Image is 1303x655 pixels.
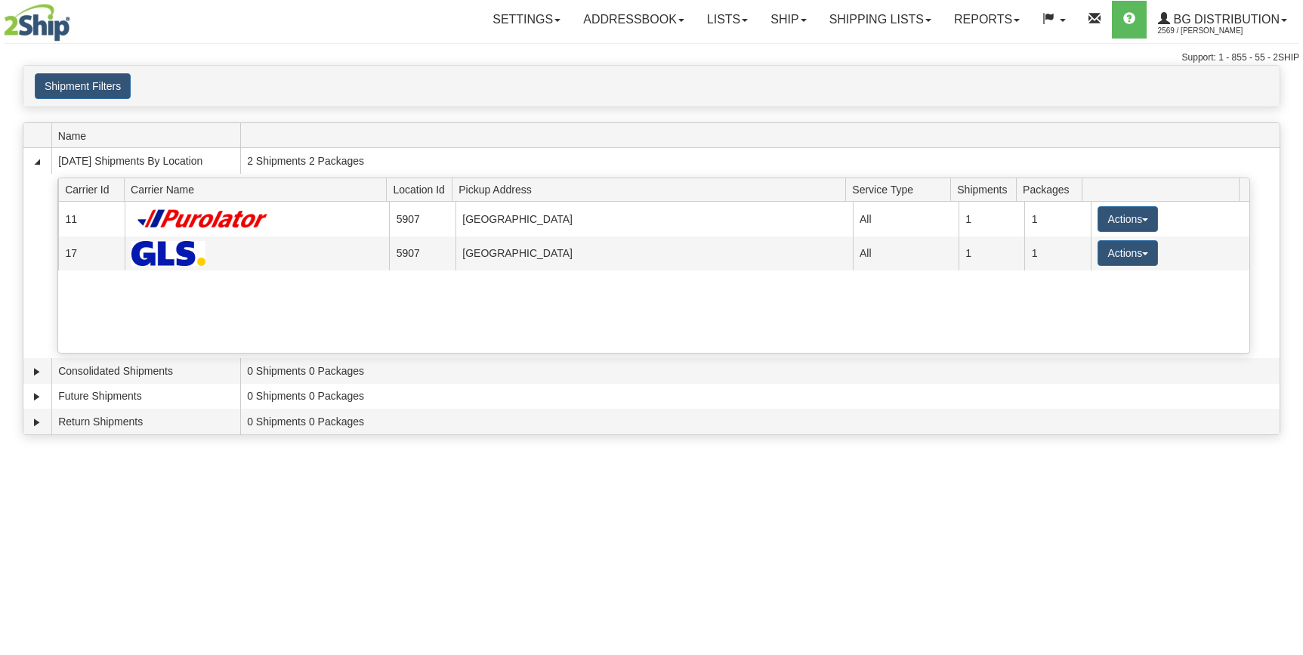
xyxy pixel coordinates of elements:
[131,178,387,201] span: Carrier Name
[58,202,125,236] td: 11
[65,178,124,201] span: Carrier Id
[29,364,45,379] a: Expand
[959,236,1025,270] td: 1
[4,51,1299,64] div: Support: 1 - 855 - 55 - 2SHIP
[51,384,240,409] td: Future Shipments
[853,236,959,270] td: All
[51,358,240,384] td: Consolidated Shipments
[58,236,125,270] td: 17
[29,389,45,404] a: Expand
[1024,236,1091,270] td: 1
[240,409,1280,434] td: 0 Shipments 0 Packages
[455,202,853,236] td: [GEOGRAPHIC_DATA]
[1024,202,1091,236] td: 1
[1023,178,1082,201] span: Packages
[696,1,759,39] a: Lists
[957,178,1016,201] span: Shipments
[759,1,817,39] a: Ship
[943,1,1031,39] a: Reports
[4,4,70,42] img: logo2569.jpg
[853,202,959,236] td: All
[1147,1,1298,39] a: BG Distribution 2569 / [PERSON_NAME]
[240,358,1280,384] td: 0 Shipments 0 Packages
[959,202,1025,236] td: 1
[131,241,205,266] img: GLS Canada
[29,415,45,430] a: Expand
[852,178,950,201] span: Service Type
[481,1,572,39] a: Settings
[389,236,455,270] td: 5907
[1098,206,1158,232] button: Actions
[1170,13,1280,26] span: BG Distribution
[35,73,131,99] button: Shipment Filters
[459,178,845,201] span: Pickup Address
[572,1,696,39] a: Addressbook
[818,1,943,39] a: Shipping lists
[29,154,45,169] a: Collapse
[393,178,452,201] span: Location Id
[240,148,1280,174] td: 2 Shipments 2 Packages
[131,209,274,229] img: Purolator
[1268,250,1301,404] iframe: chat widget
[51,148,240,174] td: [DATE] Shipments By Location
[1098,240,1158,266] button: Actions
[240,384,1280,409] td: 0 Shipments 0 Packages
[1158,23,1271,39] span: 2569 / [PERSON_NAME]
[389,202,455,236] td: 5907
[455,236,853,270] td: [GEOGRAPHIC_DATA]
[51,409,240,434] td: Return Shipments
[58,124,240,147] span: Name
